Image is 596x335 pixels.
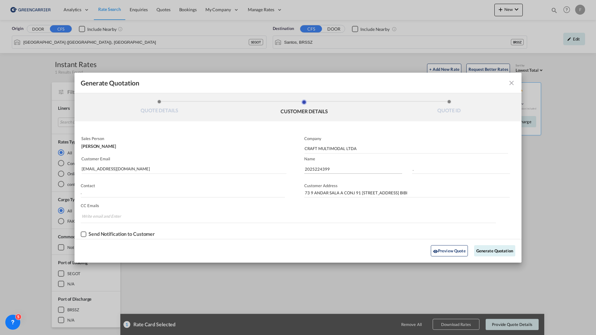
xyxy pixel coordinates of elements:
md-icon: icon-eye [433,249,438,254]
md-chips-wrap: Chips container. Enter the text area, then type text, and press enter to add a chip. [81,211,496,223]
input: Contact Number [81,188,285,197]
p: CC Emails [81,203,496,208]
div: [PERSON_NAME] [81,141,285,148]
p: Contact [81,183,285,188]
button: icon-eyePreview Quote [431,245,468,256]
input: Last Name [412,164,510,174]
p: Name [304,156,521,161]
p: Sales Person [81,136,285,141]
span: Generate Quotation [81,79,139,87]
p: Customer Email [81,156,286,161]
input: Search by Customer Name/Email Id/Company [82,164,286,174]
input: Customer Address [304,188,510,197]
span: Customer Address [304,183,338,188]
div: Send Notification to Customer [89,231,155,237]
md-dialog: Generate QuotationQUOTE ... [74,73,521,263]
li: QUOTE ID [377,100,521,116]
p: Company [304,136,508,141]
li: QUOTE DETAILS [87,100,232,116]
input: First Name [304,164,402,174]
md-icon: icon-close fg-AAA8AD cursor m-0 [508,79,515,87]
button: Generate Quotation [474,245,515,256]
input: Chips input. [82,211,128,221]
input: Company Name [305,144,508,153]
md-checkbox: Checkbox No Ink [81,231,155,237]
li: CUSTOMER DETAILS [232,100,377,116]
